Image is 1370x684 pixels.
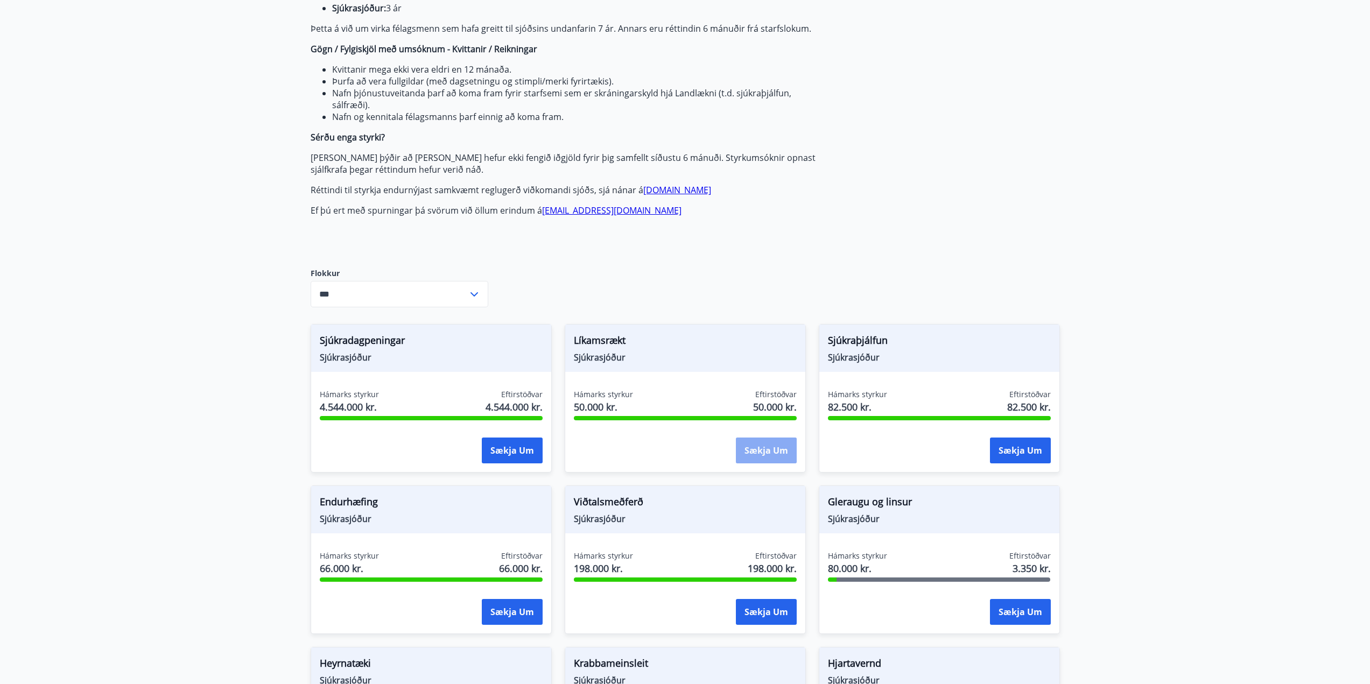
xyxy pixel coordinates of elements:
[332,75,819,87] li: Þurfa að vera fullgildar (með dagsetningu og stimpli/merki fyrirtækis).
[1013,561,1051,575] span: 3.350 kr.
[828,551,887,561] span: Hámarks styrkur
[574,551,633,561] span: Hámarks styrkur
[990,438,1051,463] button: Sækja um
[311,268,488,279] label: Flokkur
[311,43,537,55] strong: Gögn / Fylgiskjöl með umsóknum - Kvittanir / Reikningar
[311,184,819,196] p: Réttindi til styrkja endurnýjast samkvæmt reglugerð viðkomandi sjóðs, sjá nánar á
[736,438,797,463] button: Sækja um
[482,599,543,625] button: Sækja um
[753,400,797,414] span: 50.000 kr.
[542,205,682,216] a: [EMAIL_ADDRESS][DOMAIN_NAME]
[320,551,379,561] span: Hámarks styrkur
[311,205,819,216] p: Ef þú ert með spurningar þá svörum við öllum erindum á
[828,561,887,575] span: 80.000 kr.
[311,131,385,143] strong: Sérðu enga styrki?
[499,561,543,575] span: 66.000 kr.
[501,551,543,561] span: Eftirstöðvar
[332,2,819,14] li: 3 ár
[755,551,797,561] span: Eftirstöðvar
[320,400,379,414] span: 4.544.000 kr.
[311,152,819,175] p: [PERSON_NAME] þýðir að [PERSON_NAME] hefur ekki fengið iðgjöld fyrir þig samfellt síðustu 6 mánuð...
[1009,389,1051,400] span: Eftirstöðvar
[828,495,1051,513] span: Gleraugu og linsur
[828,333,1051,351] span: Sjúkraþjálfun
[574,389,633,400] span: Hámarks styrkur
[990,599,1051,625] button: Sækja um
[332,64,819,75] li: Kvittanir mega ekki vera eldri en 12 mánaða.
[828,351,1051,363] span: Sjúkrasjóður
[332,2,386,14] strong: Sjúkrasjóður:
[320,351,543,363] span: Sjúkrasjóður
[574,513,797,525] span: Sjúkrasjóður
[332,111,819,123] li: Nafn og kennitala félagsmanns þarf einnig að koma fram.
[574,656,797,674] span: Krabbameinsleit
[643,184,711,196] a: [DOMAIN_NAME]
[311,23,819,34] p: Þetta á við um virka félagsmenn sem hafa greitt til sjóðsins undanfarin 7 ár. Annars eru réttindi...
[320,656,543,674] span: Heyrnatæki
[486,400,543,414] span: 4.544.000 kr.
[574,400,633,414] span: 50.000 kr.
[574,351,797,363] span: Sjúkrasjóður
[574,495,797,513] span: Viðtalsmeðferð
[828,513,1051,525] span: Sjúkrasjóður
[320,389,379,400] span: Hámarks styrkur
[320,495,543,513] span: Endurhæfing
[1009,551,1051,561] span: Eftirstöðvar
[482,438,543,463] button: Sækja um
[828,400,887,414] span: 82.500 kr.
[320,333,543,351] span: Sjúkradagpeningar
[320,513,543,525] span: Sjúkrasjóður
[1007,400,1051,414] span: 82.500 kr.
[574,333,797,351] span: Líkamsrækt
[574,561,633,575] span: 198.000 kr.
[755,389,797,400] span: Eftirstöðvar
[320,561,379,575] span: 66.000 kr.
[501,389,543,400] span: Eftirstöðvar
[828,389,887,400] span: Hámarks styrkur
[748,561,797,575] span: 198.000 kr.
[332,87,819,111] li: Nafn þjónustuveitanda þarf að koma fram fyrir starfsemi sem er skráningarskyld hjá Landlækni (t.d...
[828,656,1051,674] span: Hjartavernd
[736,599,797,625] button: Sækja um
